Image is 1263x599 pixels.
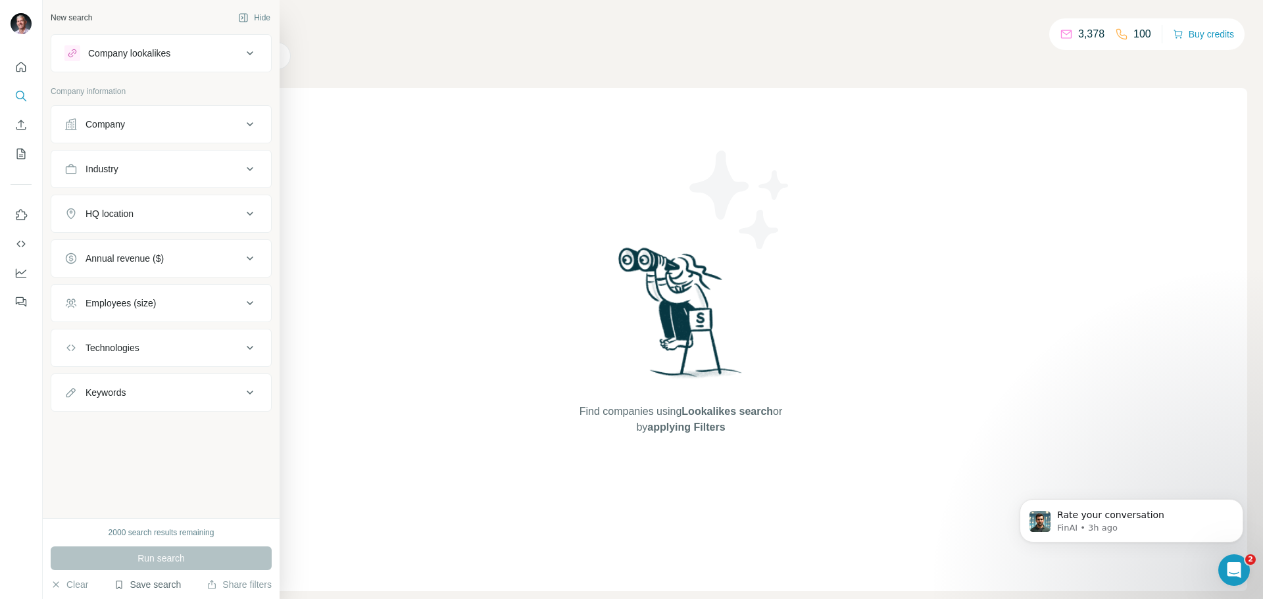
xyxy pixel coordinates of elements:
[51,85,272,97] p: Company information
[11,113,32,137] button: Enrich CSV
[681,406,773,417] span: Lookalikes search
[51,198,271,229] button: HQ location
[1218,554,1250,586] iframe: Intercom live chat
[11,203,32,227] button: Use Surfe on LinkedIn
[86,207,134,220] div: HQ location
[1245,554,1256,565] span: 2
[229,8,280,28] button: Hide
[11,290,32,314] button: Feedback
[51,287,271,319] button: Employees (size)
[681,141,799,259] img: Surfe Illustration - Stars
[51,243,271,274] button: Annual revenue ($)
[109,527,214,539] div: 2000 search results remaining
[1078,26,1104,42] p: 3,378
[114,16,1247,34] h4: Search
[11,142,32,166] button: My lists
[51,12,92,24] div: New search
[51,37,271,69] button: Company lookalikes
[11,84,32,108] button: Search
[51,332,271,364] button: Technologies
[11,55,32,79] button: Quick start
[86,162,118,176] div: Industry
[51,377,271,408] button: Keywords
[1000,471,1263,563] iframe: Intercom notifications message
[51,578,88,591] button: Clear
[11,232,32,256] button: Use Surfe API
[11,261,32,285] button: Dashboard
[86,252,164,265] div: Annual revenue ($)
[11,13,32,34] img: Avatar
[114,578,181,591] button: Save search
[86,118,125,131] div: Company
[88,47,170,60] div: Company lookalikes
[86,341,139,354] div: Technologies
[51,108,271,140] button: Company
[612,244,749,391] img: Surfe Illustration - Woman searching with binoculars
[647,421,725,433] span: applying Filters
[86,386,126,399] div: Keywords
[207,578,272,591] button: Share filters
[576,404,786,435] span: Find companies using or by
[1133,26,1151,42] p: 100
[1173,25,1234,43] button: Buy credits
[51,153,271,185] button: Industry
[86,297,156,310] div: Employees (size)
